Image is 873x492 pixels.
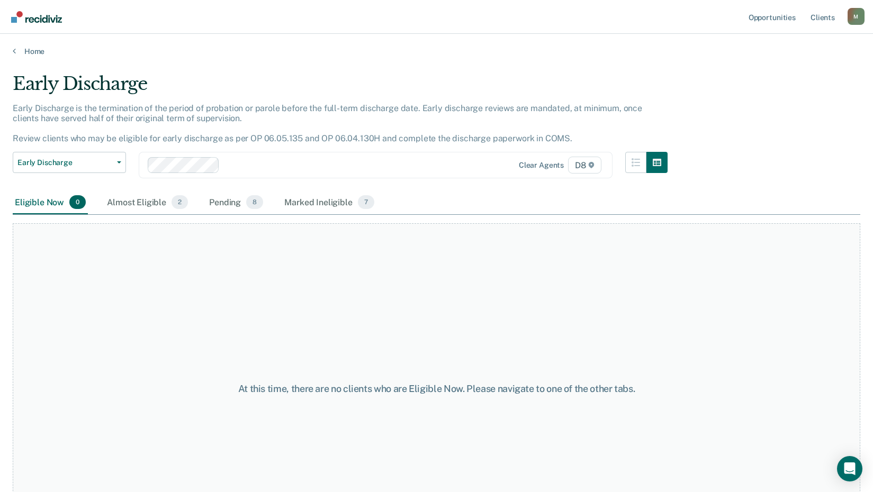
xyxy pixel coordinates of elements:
div: Clear agents [519,161,564,170]
div: Almost Eligible2 [105,191,190,214]
span: 0 [69,195,86,209]
div: Marked Ineligible7 [282,191,376,214]
span: D8 [568,157,601,174]
div: Pending8 [207,191,265,214]
div: M [848,8,865,25]
span: 7 [358,195,374,209]
div: Eligible Now0 [13,191,88,214]
a: Home [13,47,860,56]
img: Recidiviz [11,11,62,23]
button: Profile dropdown button [848,8,865,25]
button: Early Discharge [13,152,126,173]
div: Early Discharge [13,73,668,103]
div: At this time, there are no clients who are Eligible Now. Please navigate to one of the other tabs. [225,383,649,395]
span: Early Discharge [17,158,113,167]
span: 2 [172,195,188,209]
div: Open Intercom Messenger [837,456,862,481]
span: 8 [246,195,263,209]
p: Early Discharge is the termination of the period of probation or parole before the full-term disc... [13,103,642,144]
